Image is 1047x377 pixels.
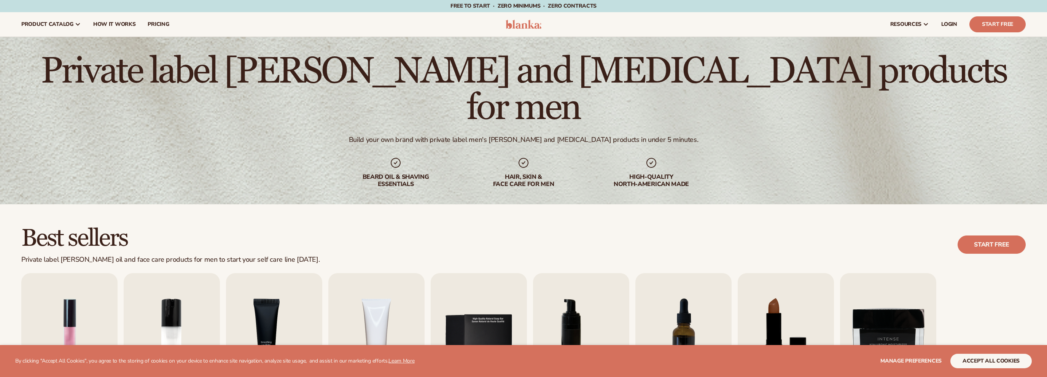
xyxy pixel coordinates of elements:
p: By clicking "Accept All Cookies", you agree to the storing of cookies on your device to enhance s... [15,358,415,364]
button: accept all cookies [950,354,1032,368]
a: LOGIN [935,12,963,37]
img: logo [506,20,542,29]
span: How It Works [93,21,136,27]
div: Private label [PERSON_NAME] oil and face care products for men to start your self care line [DATE]. [21,256,320,264]
span: Free to start · ZERO minimums · ZERO contracts [450,2,597,10]
span: product catalog [21,21,73,27]
div: beard oil & shaving essentials [347,173,444,188]
span: resources [890,21,921,27]
a: product catalog [15,12,87,37]
a: Start Free [969,16,1026,32]
a: Learn More [388,357,414,364]
a: pricing [142,12,175,37]
h1: Private label [PERSON_NAME] and [MEDICAL_DATA] products for men [21,53,1026,126]
div: Build your own brand with private label men's [PERSON_NAME] and [MEDICAL_DATA] products in under ... [349,135,698,144]
span: LOGIN [941,21,957,27]
span: pricing [148,21,169,27]
div: hair, skin & face care for men [475,173,572,188]
button: Manage preferences [880,354,942,368]
a: How It Works [87,12,142,37]
a: Start free [958,235,1026,254]
a: resources [884,12,935,37]
h2: Best sellers [21,226,320,251]
span: Manage preferences [880,357,942,364]
div: High-quality North-american made [603,173,700,188]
